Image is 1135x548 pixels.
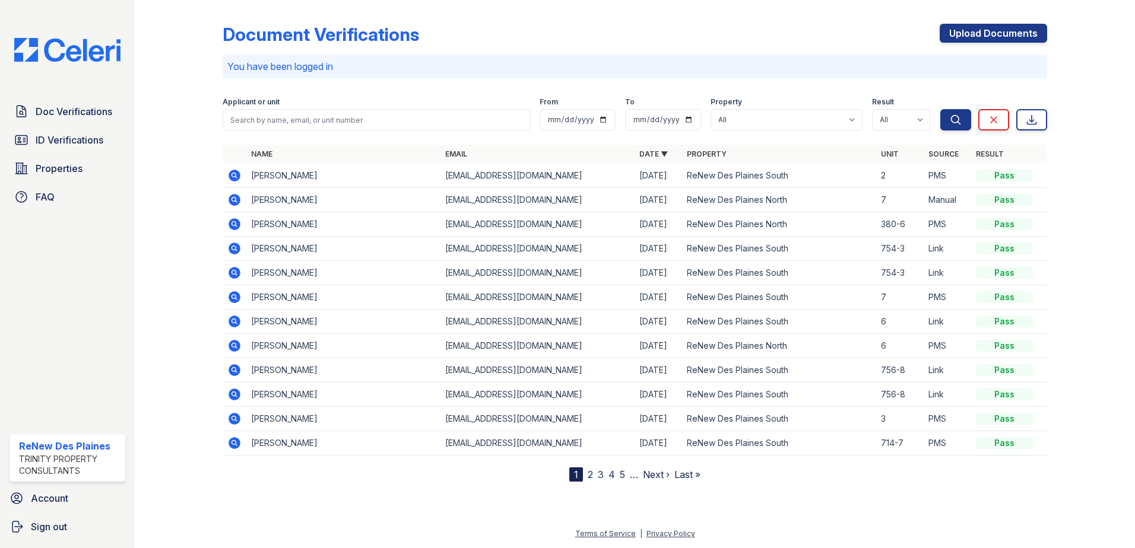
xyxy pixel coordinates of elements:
td: [DATE] [635,358,682,383]
td: [DATE] [635,383,682,407]
div: Pass [976,291,1033,303]
label: From [540,97,558,107]
td: [EMAIL_ADDRESS][DOMAIN_NAME] [440,212,635,237]
div: Pass [976,170,1033,181]
td: ReNew Des Plaines South [682,383,876,407]
a: Terms of Service [575,529,636,538]
td: [PERSON_NAME] [246,358,440,383]
span: FAQ [36,190,55,204]
a: 2 [588,469,593,480]
a: 5 [620,469,625,480]
td: [DATE] [635,237,682,261]
td: [EMAIL_ADDRESS][DOMAIN_NAME] [440,285,635,310]
span: … [630,467,638,482]
a: Name [251,149,272,158]
td: Link [924,383,971,407]
td: ReNew Des Plaines South [682,431,876,455]
td: Link [924,261,971,285]
div: Pass [976,316,1033,327]
td: ReNew Des Plaines South [682,407,876,431]
td: 380-6 [876,212,924,237]
td: Link [924,358,971,383]
a: Property [687,149,727,158]
a: 3 [598,469,604,480]
td: 7 [876,188,924,212]
div: Pass [976,437,1033,449]
td: [PERSON_NAME] [246,383,440,407]
td: PMS [924,431,971,455]
td: 2 [876,164,924,188]
span: Account [31,491,68,505]
td: [EMAIL_ADDRESS][DOMAIN_NAME] [440,188,635,212]
td: [DATE] [635,261,682,285]
td: ReNew Des Plaines South [682,164,876,188]
span: Properties [36,161,83,176]
label: Property [711,97,742,107]
iframe: chat widget [1085,501,1123,536]
a: Upload Documents [940,24,1047,43]
td: [EMAIL_ADDRESS][DOMAIN_NAME] [440,358,635,383]
td: PMS [924,164,971,188]
td: ReNew Des Plaines North [682,188,876,212]
div: 1 [569,467,583,482]
td: [PERSON_NAME] [246,237,440,261]
td: ReNew Des Plaines South [682,358,876,383]
img: CE_Logo_Blue-a8612792a0a2168367f1c8372b55b34899dd931a85d93a1a3d3e32e68fde9ad4.png [5,38,130,62]
td: [DATE] [635,310,682,334]
td: [EMAIL_ADDRESS][DOMAIN_NAME] [440,164,635,188]
td: [PERSON_NAME] [246,164,440,188]
td: 6 [876,334,924,358]
div: Pass [976,340,1033,352]
a: Doc Verifications [9,100,125,123]
td: 6 [876,310,924,334]
td: [DATE] [635,164,682,188]
a: Result [976,149,1004,158]
a: ID Verifications [9,128,125,152]
td: 7 [876,285,924,310]
td: [DATE] [635,285,682,310]
td: [DATE] [635,334,682,358]
p: You have been logged in [227,59,1042,74]
td: [DATE] [635,407,682,431]
td: 756-8 [876,358,924,383]
td: ReNew Des Plaines South [682,237,876,261]
td: [DATE] [635,212,682,237]
td: Link [924,237,971,261]
td: [EMAIL_ADDRESS][DOMAIN_NAME] [440,383,635,407]
span: Doc Verifications [36,104,112,119]
div: Pass [976,364,1033,376]
a: Sign out [5,515,130,539]
a: Email [445,149,467,158]
div: Trinity Property Consultants [19,453,121,477]
td: Link [924,310,971,334]
td: ReNew Des Plaines North [682,212,876,237]
a: Unit [881,149,899,158]
td: PMS [924,407,971,431]
td: [PERSON_NAME] [246,188,440,212]
td: 754-3 [876,237,924,261]
td: [PERSON_NAME] [246,407,440,431]
div: Pass [976,243,1033,254]
td: Manual [924,188,971,212]
div: Pass [976,194,1033,206]
td: [PERSON_NAME] [246,431,440,455]
td: PMS [924,212,971,237]
td: 756-8 [876,383,924,407]
div: Pass [976,413,1033,425]
span: ID Verifications [36,133,103,147]
div: | [640,529,642,538]
td: [PERSON_NAME] [246,285,440,310]
td: 754-3 [876,261,924,285]
a: Next › [643,469,670,480]
a: Source [928,149,959,158]
span: Sign out [31,520,67,534]
td: [DATE] [635,431,682,455]
td: PMS [924,285,971,310]
td: 3 [876,407,924,431]
td: ReNew Des Plaines South [682,310,876,334]
td: ReNew Des Plaines South [682,261,876,285]
td: [EMAIL_ADDRESS][DOMAIN_NAME] [440,334,635,358]
td: [EMAIL_ADDRESS][DOMAIN_NAME] [440,237,635,261]
div: Pass [976,388,1033,400]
